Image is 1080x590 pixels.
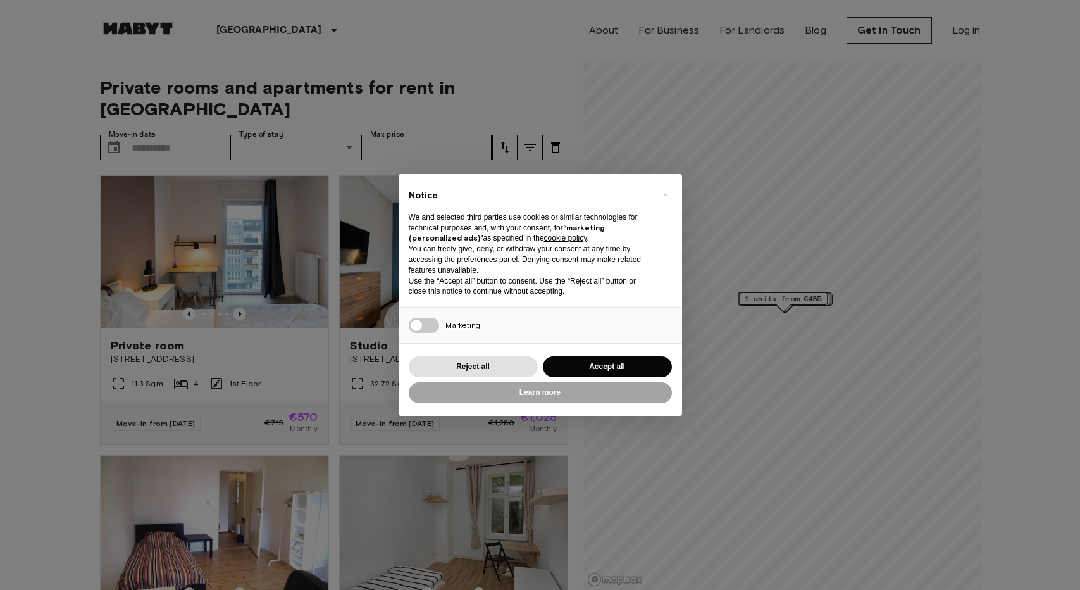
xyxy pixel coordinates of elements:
[655,184,676,204] button: Close this notice
[409,244,652,275] p: You can freely give, deny, or withdraw your consent at any time by accessing the preferences pane...
[544,234,587,242] a: cookie policy
[409,212,652,244] p: We and selected third parties use cookies or similar technologies for technical purposes and, wit...
[445,320,480,330] span: Marketing
[409,356,538,377] button: Reject all
[543,356,672,377] button: Accept all
[409,189,652,202] h2: Notice
[409,382,672,403] button: Learn more
[409,276,652,298] p: Use the “Accept all” button to consent. Use the “Reject all” button or close this notice to conti...
[409,223,605,243] strong: “marketing (personalized ads)”
[663,187,667,202] span: ×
